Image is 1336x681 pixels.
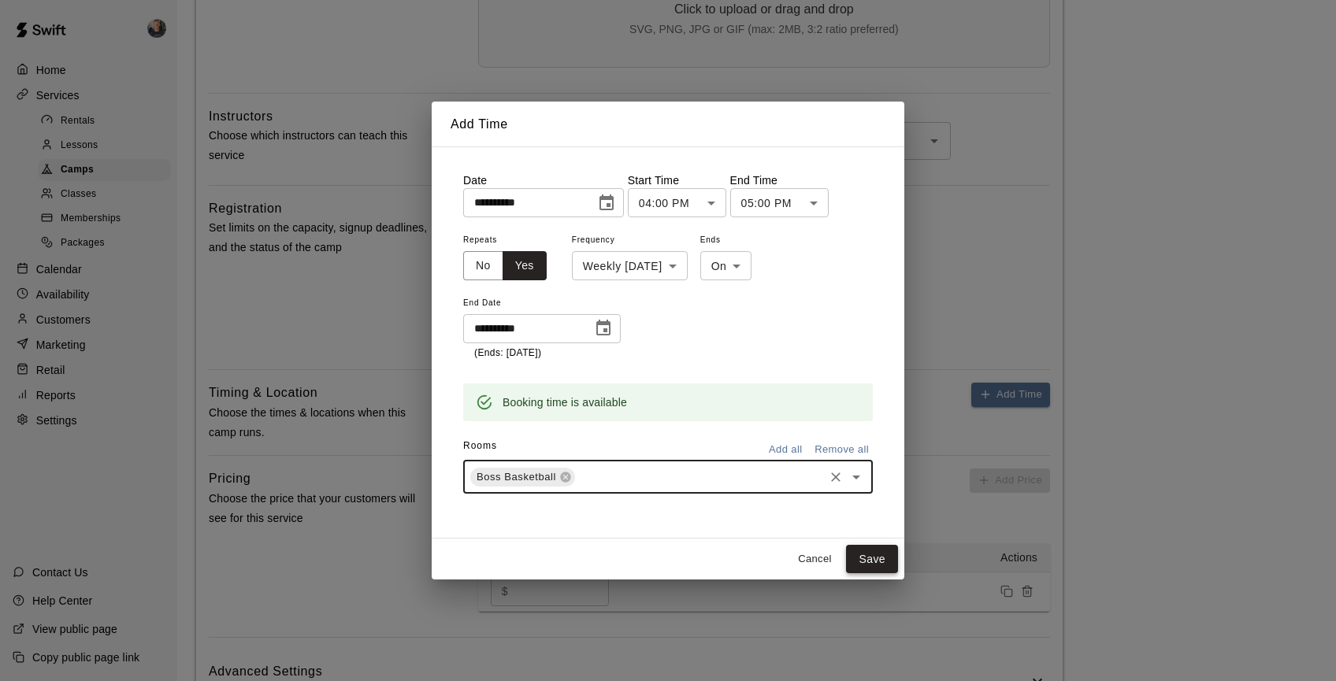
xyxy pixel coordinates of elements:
p: Date [463,172,624,188]
p: (Ends: [DATE]) [474,346,610,361]
div: 05:00 PM [730,188,829,217]
div: Boss Basketball [470,468,575,487]
div: On [700,251,752,280]
span: End Date [463,293,621,314]
button: Cancel [789,547,840,572]
p: End Time [730,172,829,188]
button: Open [845,466,867,488]
button: Choose date, selected date is Nov 10, 2025 [591,187,622,219]
div: 04:00 PM [628,188,726,217]
span: Rooms [463,440,497,451]
button: Yes [503,251,547,280]
h2: Add Time [432,102,904,147]
span: Ends [700,230,752,251]
span: Boss Basketball [470,469,562,485]
button: Save [846,545,898,574]
div: Booking time is available [503,388,627,416]
span: Frequency [572,230,688,251]
button: Clear [825,466,847,488]
div: Weekly [DATE] [572,251,688,280]
button: Choose date, selected date is Dec 15, 2025 [588,313,619,344]
p: Start Time [628,172,726,188]
button: No [463,251,503,280]
div: outlined button group [463,251,547,280]
button: Remove all [811,438,873,462]
span: Repeats [463,230,559,251]
button: Add all [760,438,811,462]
